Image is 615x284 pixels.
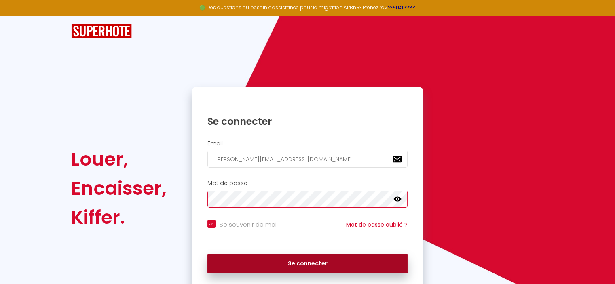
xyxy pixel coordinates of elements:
[207,115,408,128] h1: Se connecter
[346,221,408,229] a: Mot de passe oublié ?
[71,174,167,203] div: Encaisser,
[207,254,408,274] button: Se connecter
[387,4,416,11] a: >>> ICI <<<<
[207,180,408,187] h2: Mot de passe
[207,140,408,147] h2: Email
[207,151,408,168] input: Ton Email
[71,24,132,39] img: SuperHote logo
[71,203,167,232] div: Kiffer.
[71,145,167,174] div: Louer,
